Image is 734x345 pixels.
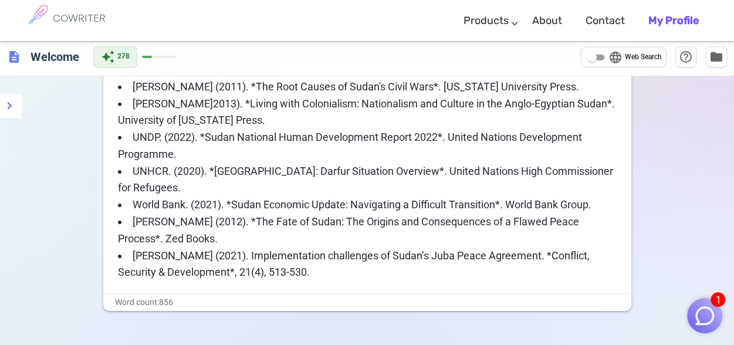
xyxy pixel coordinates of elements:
[101,50,115,64] span: auto_awesome
[133,198,591,211] span: World Bank. (2021). *Sudan Economic Update: Navigating a Difficult Transition*. World Bank Group.
[586,4,625,38] a: Contact
[103,294,631,311] div: Word count: 856
[133,80,579,93] span: [PERSON_NAME] (2011). *The Root Causes of Sudan's Civil Wars*. [US_STATE] University Press.
[706,46,727,67] button: Manage Documents
[53,13,106,23] h6: COWRITER
[118,97,617,127] span: [PERSON_NAME]2013). *Living with Colonialism: Nationalism and Culture in the Anglo-Egyptian Sudan...
[118,215,581,245] span: [PERSON_NAME] (2012). *The Fate of Sudan: The Origins and Consequences of a Flawed Peace Process*...
[118,249,592,279] span: [PERSON_NAME] (2021). Implementation challenges of Sudan’s Juba Peace Agreement. *Conflict, Secur...
[625,52,662,63] span: Web Search
[464,4,509,38] a: Products
[679,50,693,64] span: help_outline
[648,14,699,27] b: My Profile
[675,46,696,67] button: Help & Shortcuts
[608,50,623,65] span: language
[118,165,615,194] span: UNHCR. (2020). *[GEOGRAPHIC_DATA]: Darfur Situation Overview*. United Nations High Commissioner f...
[648,4,699,38] a: My Profile
[118,131,584,160] span: UNDP. (2022). *Sudan National Human Development Report 2022*. United Nations Development Programme.
[711,292,725,307] span: 1
[694,305,716,327] img: Close chat
[26,45,84,69] h6: Click to edit title
[117,51,130,63] span: 278
[7,50,21,64] span: description
[709,50,723,64] span: folder
[687,298,722,333] button: 1
[532,4,562,38] a: About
